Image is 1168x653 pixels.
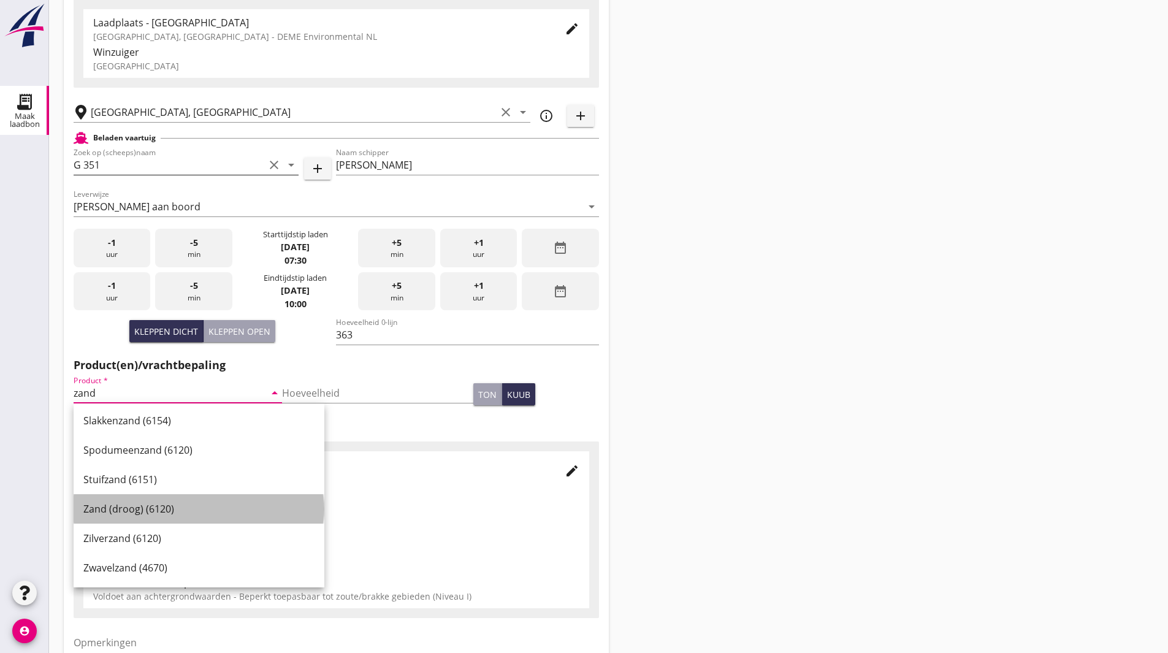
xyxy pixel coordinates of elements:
[134,325,198,338] div: Kleppen dicht
[584,199,599,214] i: arrow_drop_down
[565,21,579,36] i: edit
[93,132,156,143] h2: Beladen vaartuig
[284,298,307,310] strong: 10:00
[190,236,198,250] span: -5
[281,241,310,253] strong: [DATE]
[284,254,307,266] strong: 07:30
[284,158,299,172] i: arrow_drop_down
[190,279,198,292] span: -5
[91,102,496,122] input: Losplaats
[2,3,47,48] img: logo-small.a267ee39.svg
[93,487,579,502] div: Vergunninghouder
[93,45,579,59] div: Winzuiger
[108,236,116,250] span: -1
[83,443,315,457] div: Spodumeenzand (6120)
[93,560,579,573] div: ZW-015 - DEME Environmental NL
[93,502,579,514] div: DEME Environmental NL
[83,472,315,487] div: Stuifzand (6151)
[573,109,588,123] i: add
[282,383,473,403] input: Hoeveelheid
[440,229,517,267] div: uur
[93,546,579,560] div: Certificaatnummer - Certificaathouder
[74,272,150,311] div: uur
[83,531,315,546] div: Zilverzand (6120)
[93,15,545,30] div: Laadplaats - [GEOGRAPHIC_DATA]
[478,388,497,401] div: ton
[263,229,328,240] div: Starttijdstip laden
[474,279,484,292] span: +1
[392,279,402,292] span: +5
[565,464,579,478] i: edit
[83,413,315,428] div: Slakkenzand (6154)
[553,284,568,299] i: date_range
[93,30,545,43] div: [GEOGRAPHIC_DATA], [GEOGRAPHIC_DATA] - DEME Environmental NL
[74,229,150,267] div: uur
[498,105,513,120] i: clear
[553,240,568,255] i: date_range
[155,229,232,267] div: min
[336,325,598,345] input: Hoeveelheid 0-lijn
[310,161,325,176] i: add
[474,236,484,250] span: +1
[392,236,402,250] span: +5
[108,279,116,292] span: -1
[473,383,502,405] button: ton
[264,272,327,284] div: Eindtijdstip laden
[93,590,579,603] div: Voldoet aan achtergrondwaarden - Beperkt toepasbaar tot zoute/brakke gebieden (Niveau I)
[502,383,535,405] button: kuub
[281,284,310,296] strong: [DATE]
[358,272,435,311] div: min
[93,531,579,544] div: RWS-2023/48908
[204,320,275,342] button: Kleppen open
[155,272,232,311] div: min
[74,383,265,403] input: Product *
[516,105,530,120] i: arrow_drop_down
[129,320,204,342] button: Kleppen dicht
[336,155,598,175] input: Naam schipper
[358,229,435,267] div: min
[267,158,281,172] i: clear
[93,516,579,531] div: Aktenummer
[267,386,282,400] i: arrow_drop_down
[83,560,315,575] div: Zwavelzand (4670)
[208,325,270,338] div: Kleppen open
[507,388,530,401] div: kuub
[440,272,517,311] div: uur
[74,155,264,175] input: Zoek op (scheeps)naam
[74,201,200,212] div: [PERSON_NAME] aan boord
[93,575,579,590] div: Milieukwaliteit - Toepasbaarheid
[12,619,37,643] i: account_circle
[83,502,315,516] div: Zand (droog) (6120)
[93,59,579,72] div: [GEOGRAPHIC_DATA]
[539,109,554,123] i: info_outline
[74,420,599,437] h2: Certificaten/regelgeving
[74,357,599,373] h2: Product(en)/vrachtbepaling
